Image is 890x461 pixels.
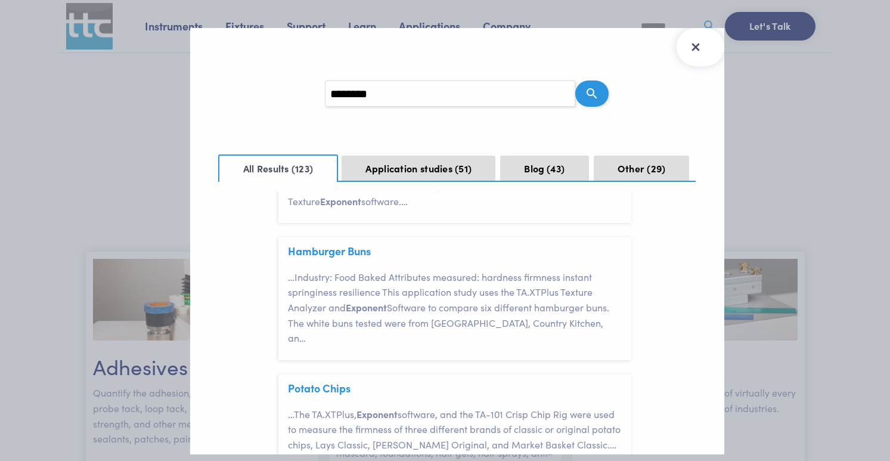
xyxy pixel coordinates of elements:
[288,243,371,258] a: Hamburger Buns
[594,156,690,181] button: Other
[288,382,351,395] span: Potato Chips
[288,270,294,283] span: …
[356,407,398,420] span: Exponent
[288,270,631,346] p: Industry: Food Baked Attributes measured: hardness firmness instant springiness resilience This a...
[610,438,616,451] span: …
[288,380,351,395] a: Potato Chips
[547,162,565,175] span: 43
[575,81,609,107] button: Search
[278,237,631,360] article: Hamburger Buns
[219,150,696,182] nav: Search Result Navigation
[320,194,361,208] span: Exponent
[288,407,294,420] span: …
[218,154,339,182] button: All Results
[292,162,314,175] span: 123
[346,301,387,314] span: Exponent
[288,407,631,453] p: The TA.XTPlus, software, and the TA-101 Crisp Chip Rig were used to measure the firmness of three...
[401,194,408,208] span: …
[677,28,724,66] button: Close Search Results
[299,331,306,344] span: …
[500,156,588,181] button: Blog
[455,162,472,175] span: 51
[342,156,495,181] button: Application studies
[190,28,724,454] section: Search Results
[647,162,665,175] span: 29
[288,245,371,258] span: Hamburger Buns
